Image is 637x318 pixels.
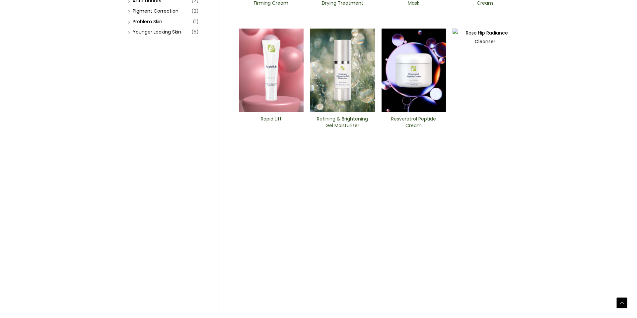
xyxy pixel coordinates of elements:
[133,18,162,25] a: Problem Skin
[387,116,440,131] a: Resveratrol Peptide Cream
[387,116,440,128] h2: Resveratrol Peptide Cream
[193,17,199,26] span: (1)
[310,29,375,112] img: Refining and Brightening Gel Moisturizer
[191,6,199,16] span: (2)
[133,8,178,14] a: PIgment Correction
[245,116,298,131] a: Rapid Lift
[316,116,369,131] a: Refining & Brightening Gel Moisturizer
[239,29,304,112] img: Rapid Lift
[191,27,199,37] span: (5)
[382,29,446,112] img: Resveratrol ​Peptide Cream
[133,29,181,35] a: Younger Looking Skin
[316,116,369,128] h2: Refining & Brightening Gel Moisturizer
[245,116,298,128] h2: Rapid Lift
